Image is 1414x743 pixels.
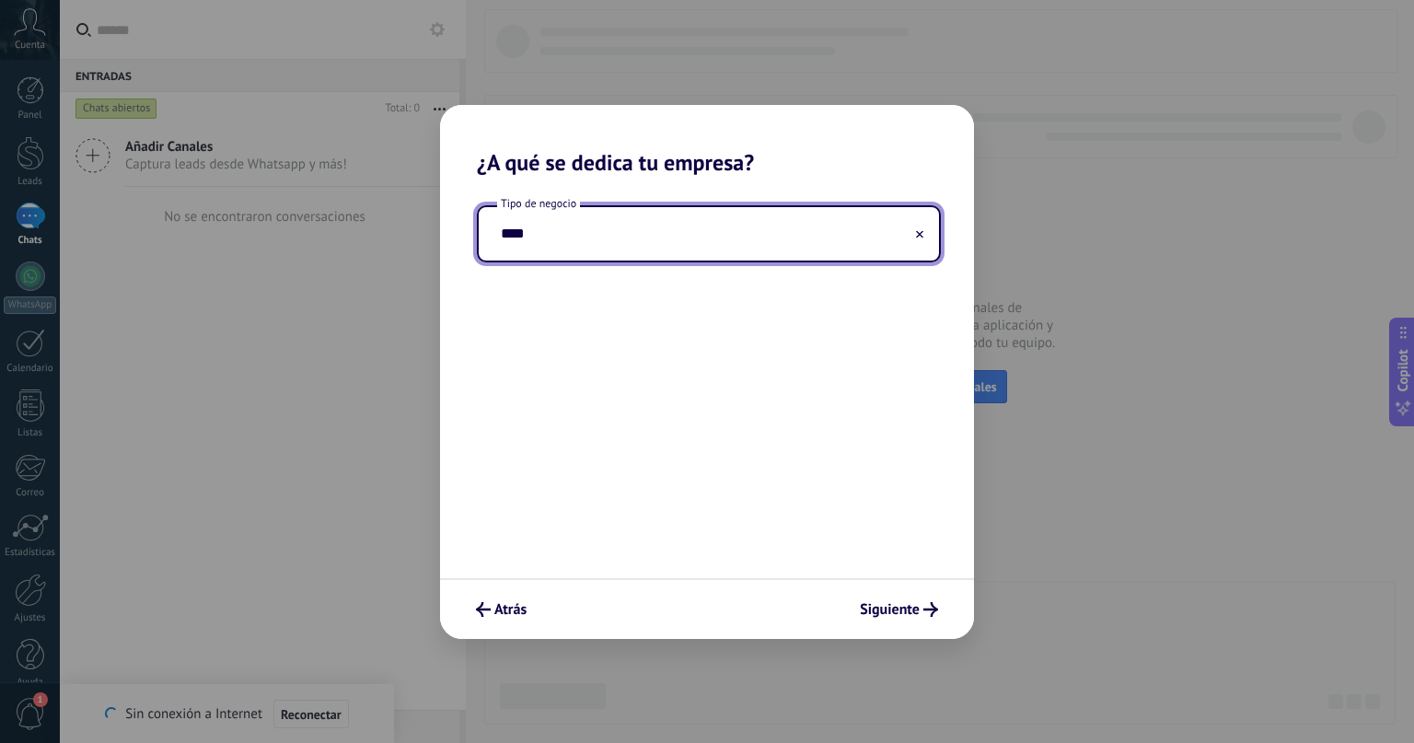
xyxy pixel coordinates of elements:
[497,196,580,212] span: Tipo de negocio
[860,603,920,616] span: Siguiente
[494,603,527,616] span: Atrás
[852,594,946,625] button: Siguiente
[468,594,535,625] button: Atrás
[440,105,974,176] h2: ¿A qué se dedica tu empresa?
